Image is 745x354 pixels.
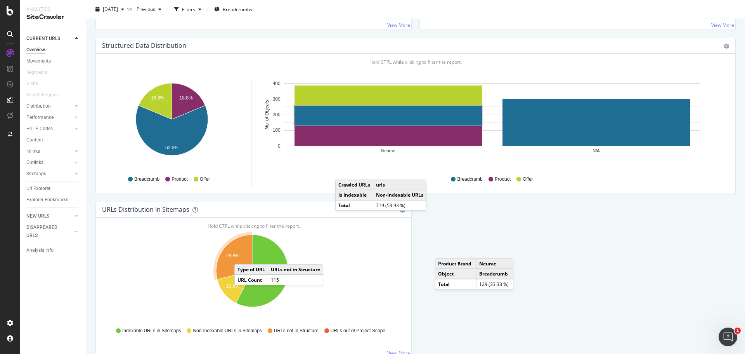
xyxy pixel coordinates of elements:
[104,78,240,169] svg: A chart.
[134,176,159,183] span: Breadcrumb
[26,35,73,43] a: CURRENT URLS
[26,46,80,54] a: Overview
[223,6,252,12] span: Breadcrumbs
[193,328,262,334] span: Non-Indexable URLs in Sitemaps
[273,127,281,133] text: 100
[182,6,195,12] div: Filters
[226,253,239,258] text: 28.8%
[457,176,482,183] span: Breadcrumb
[26,147,40,155] div: Inlinks
[180,95,193,101] text: 18.8%
[336,180,373,190] td: Crawled URLs
[172,176,187,183] span: Product
[278,143,281,149] text: 0
[273,96,281,102] text: 300
[26,246,54,255] div: Analysis Info
[26,246,80,255] a: Analysis Info
[92,3,127,16] button: [DATE]
[476,279,513,289] td: 129 (33.33 %)
[171,3,204,16] button: Filters
[103,6,118,12] span: 2025 Sep. 26th
[235,265,268,275] td: Type of URL
[26,212,73,220] a: NEW URLS
[102,206,189,213] div: URLs Distribution in Sitemaps
[26,68,47,77] div: Segments
[26,80,46,88] a: Visits
[273,112,281,117] text: 200
[26,196,80,204] a: Explorer Bookmarks
[26,159,73,167] a: Outlinks
[26,223,73,240] a: DISAPPEARED URLS
[26,113,54,122] div: Performance
[719,328,737,346] iframe: Intercom live chat
[26,212,49,220] div: NEW URLS
[26,91,66,99] a: Search Engines
[26,185,50,193] div: Url Explorer
[26,170,73,178] a: Sitemaps
[235,275,268,285] td: URL Count
[26,159,43,167] div: Outlinks
[435,269,476,279] td: Object
[122,328,181,334] span: Indexable URLs in Sitemaps
[331,328,385,334] span: URLs out of Project Scope
[373,180,426,190] td: urls
[264,100,270,129] text: No. of Objects
[26,80,38,88] div: Visits
[26,46,45,54] div: Overview
[26,223,66,240] div: DISAPPEARED URLS
[26,125,73,133] a: HTTP Codes
[26,6,80,13] div: Analytics
[151,95,164,101] text: 18.8%
[26,102,51,110] div: Distribution
[336,200,373,210] td: Total
[165,145,178,150] text: 62.5%
[26,136,80,144] a: Content
[268,275,323,285] td: 115
[735,328,741,334] span: 1
[26,57,80,65] a: Movements
[274,328,319,334] span: URLs not in Structure
[381,148,395,153] text: Neurae
[127,5,133,12] span: vs
[102,230,402,320] svg: A chart.
[373,200,426,210] td: 719 (53.93 %)
[724,44,729,49] div: gear
[102,42,186,49] div: Structured Data Distribution
[26,196,68,204] div: Explorer Bookmarks
[593,148,600,153] text: N/A
[476,269,513,279] td: Breadcrumb
[26,35,60,43] div: CURRENT URLS
[133,3,165,16] button: Previous
[26,13,80,22] div: SiteCrawler
[26,147,73,155] a: Inlinks
[476,259,513,269] td: Neurae
[273,81,281,86] text: 400
[26,170,46,178] div: Sitemaps
[523,176,533,183] span: Offer
[26,125,53,133] div: HTTP Codes
[26,102,73,110] a: Distribution
[495,176,511,183] span: Product
[387,22,410,28] a: View More
[268,265,323,275] td: URLs not in Structure
[435,259,476,269] td: Product Brand
[435,279,476,289] td: Total
[200,176,210,183] span: Offer
[26,91,59,99] div: Search Engines
[26,113,73,122] a: Performance
[373,190,426,201] td: Non-Indexable URLs
[26,57,51,65] div: Movements
[26,136,43,144] div: Content
[133,6,155,12] span: Previous
[336,190,373,201] td: Is Indexable
[261,78,723,169] svg: A chart.
[211,3,255,16] button: Breadcrumbs
[711,22,734,28] a: View More
[26,185,80,193] a: Url Explorer
[226,284,239,289] text: 13.8%
[26,68,55,77] a: Segments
